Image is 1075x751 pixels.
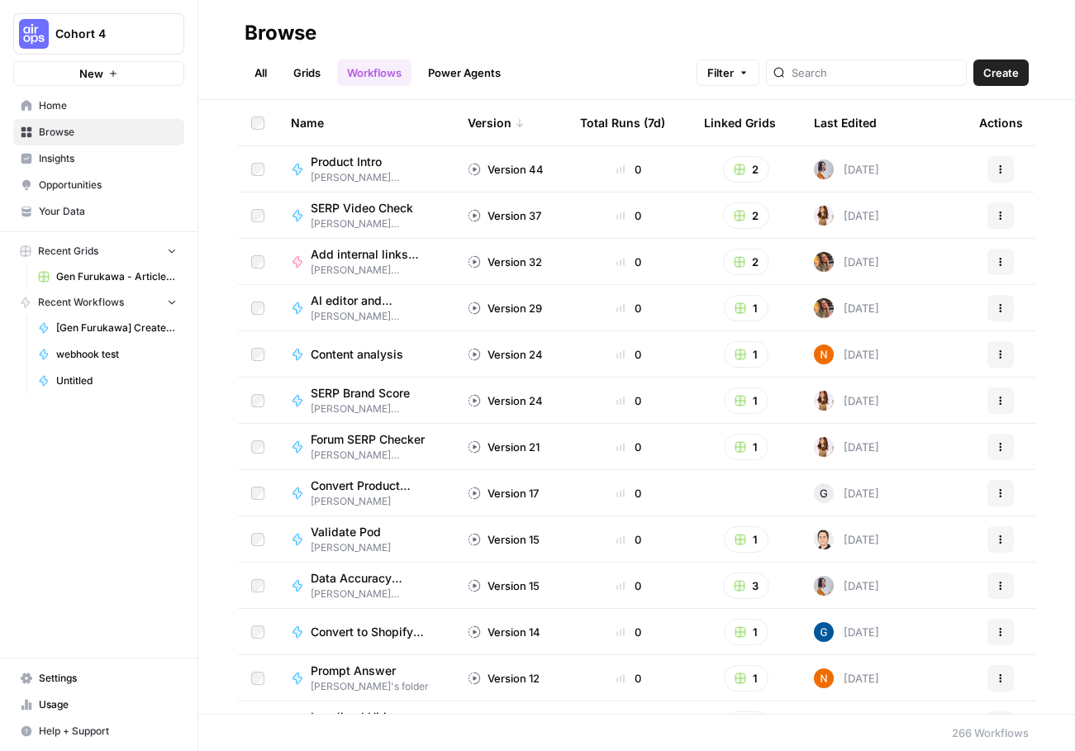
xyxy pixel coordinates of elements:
span: [Gen Furukawa] Create LLM Outline [56,321,177,335]
img: dv492c8bjtr091ls286jptzea6tx [814,206,834,226]
button: 1 [724,295,768,321]
span: Help + Support [39,724,177,739]
div: 0 [580,670,678,687]
div: Browse [245,20,316,46]
a: Settings [13,665,184,692]
a: Untitled [31,368,184,394]
button: 1 [724,341,768,368]
a: Convert to Shopify Item Upload Format [291,624,441,640]
a: Prompt Answer[PERSON_NAME]'s folder [291,663,441,694]
button: Create [973,59,1029,86]
div: [DATE] [814,206,879,226]
img: ig4q4k97gip0ni4l5m9zkcyfayaz [814,252,834,272]
button: 2 [723,249,769,275]
div: Version 15 [468,531,540,548]
div: Version 29 [468,300,542,316]
span: Cohort 4 [55,26,155,42]
a: Forum SERP Checker[PERSON_NAME] Workflows [291,431,441,463]
button: 1 [724,434,768,460]
button: 2 [723,202,769,229]
div: Version 32 [468,254,542,270]
span: Opportunities [39,178,177,193]
div: 0 [580,624,678,640]
div: Last Edited [814,100,877,145]
span: Untitled [56,373,177,388]
span: [PERSON_NAME] Workflows [311,448,441,463]
button: 3 [723,573,769,599]
div: Actions [979,100,1023,145]
a: Content analysis [291,346,441,363]
span: Validate Pod [311,524,381,540]
button: Filter [697,59,759,86]
img: qd2a6s3w5hfdcqb82ik0wk3no9aw [814,622,834,642]
img: c37vr20y5fudypip844bb0rvyfb7 [814,345,834,364]
a: Grids [283,59,331,86]
img: dv492c8bjtr091ls286jptzea6tx [814,391,834,411]
span: Convert Product Data to Shopify format [311,478,428,494]
span: Content analysis [311,346,403,363]
span: Prompt Answer [311,663,416,679]
div: 0 [580,207,678,224]
div: Version 21 [468,439,540,455]
div: [DATE] [814,391,879,411]
div: [DATE] [814,668,879,688]
img: wqouze03vak4o7r0iykpfqww9cw8 [814,576,834,596]
button: 1 [724,526,768,553]
img: wqouze03vak4o7r0iykpfqww9cw8 [814,159,834,179]
a: Gen Furukawa - Article from keywords Grid [31,264,184,290]
div: 0 [580,346,678,363]
button: 2 [723,156,769,183]
a: Browse [13,119,184,145]
span: Create [983,64,1019,81]
img: ig4q4k97gip0ni4l5m9zkcyfayaz [814,298,834,318]
div: 0 [580,254,678,270]
div: [DATE] [814,345,879,364]
span: Forum SERP Checker [311,431,428,448]
div: 0 [580,439,678,455]
div: Version 24 [468,346,543,363]
div: 266 Workflows [952,725,1029,741]
div: 0 [580,161,678,178]
div: Version 15 [468,578,540,594]
div: Name [291,100,441,145]
span: Browse [39,125,177,140]
a: Usage [13,692,184,718]
a: All [245,59,277,86]
a: [Gen Furukawa] Create LLM Outline [31,315,184,341]
div: [DATE] [814,622,879,642]
span: [PERSON_NAME] Playground [311,309,441,324]
div: [DATE] [814,483,879,503]
div: 0 [580,531,678,548]
img: c37vr20y5fudypip844bb0rvyfb7 [814,668,834,688]
button: 5 [723,711,769,738]
div: Version 17 [468,485,539,501]
span: Recent Grids [38,244,98,259]
div: Version 44 [468,161,544,178]
a: Add internal links Ultimate and awesome version- PB own version[PERSON_NAME] Playground [291,246,441,278]
button: Recent Workflows [13,290,184,315]
a: Data Accuracy Analyzer (Marina)[PERSON_NAME] Workspace [291,570,441,601]
a: Home [13,93,184,119]
div: [DATE] [814,437,879,457]
button: 1 [724,387,768,414]
button: 1 [724,619,768,645]
a: Power Agents [418,59,511,86]
button: New [13,61,184,86]
div: 0 [580,392,678,409]
span: Recent Workflows [38,295,124,310]
a: Insights [13,145,184,172]
div: Linked Grids [704,100,776,145]
span: [PERSON_NAME] [311,540,394,555]
span: Data Accuracy Analyzer (Marina) [311,570,428,587]
img: dv492c8bjtr091ls286jptzea6tx [814,437,834,457]
span: [PERSON_NAME] Workspace [311,587,441,601]
span: Gen Furukawa - Article from keywords Grid [56,269,177,284]
div: [DATE] [814,159,879,179]
span: [PERSON_NAME] Workflows [311,216,441,231]
span: Localized Hiring Guides [311,709,428,725]
span: [PERSON_NAME] Playground [311,263,441,278]
span: AI editor and humanizer - review before publish [PB] [311,292,428,309]
span: Your Data [39,204,177,219]
img: lvb72djfqwe30bzgfnzcpf7thbht [814,530,834,549]
button: 1 [724,665,768,692]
